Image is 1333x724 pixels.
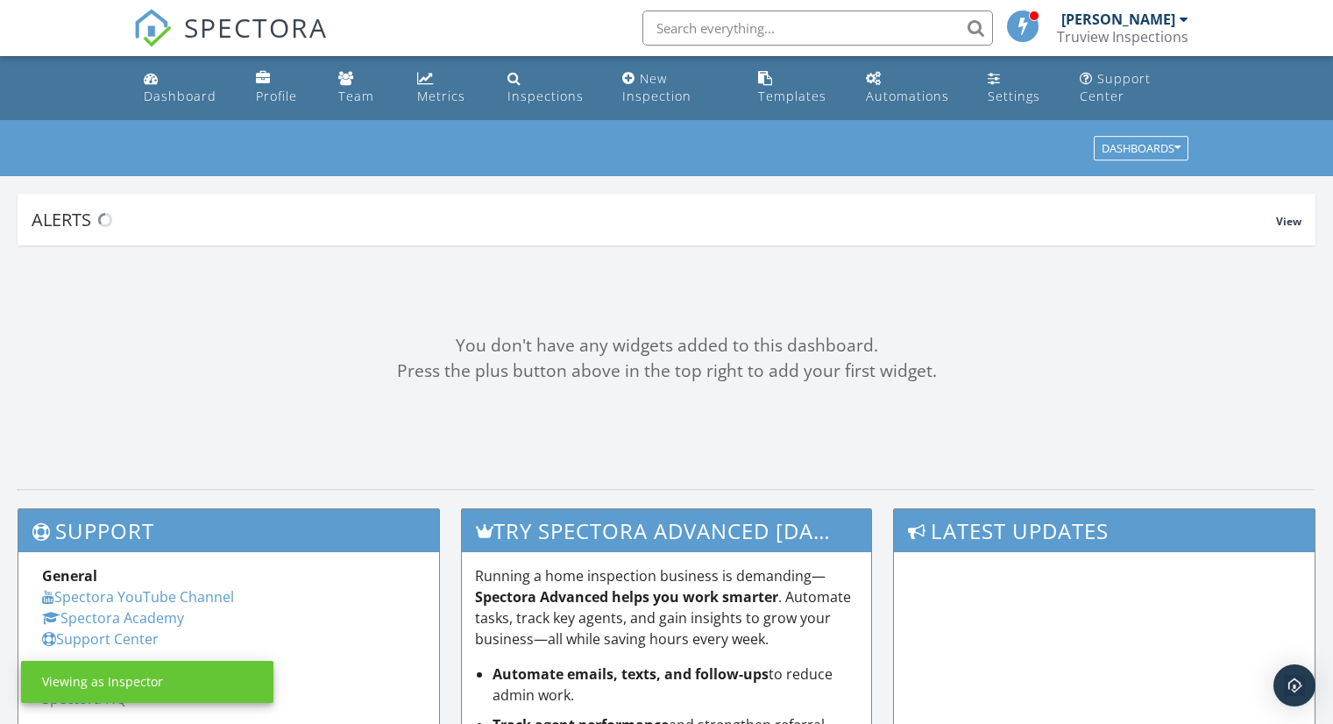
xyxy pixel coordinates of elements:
[981,63,1059,113] a: Settings
[331,63,396,113] a: Team
[410,63,487,113] a: Metrics
[493,664,769,684] strong: Automate emails, texts, and follow-ups
[137,63,235,113] a: Dashboard
[18,509,439,552] h3: Support
[1094,137,1188,161] button: Dashboards
[249,63,317,113] a: Company Profile
[184,9,328,46] span: SPECTORA
[507,88,584,104] div: Inspections
[338,88,374,104] div: Team
[18,333,1315,358] div: You don't have any widgets added to this dashboard.
[642,11,993,46] input: Search everything...
[1276,214,1301,229] span: View
[475,565,859,649] p: Running a home inspection business is demanding— . Automate tasks, track key agents, and gain ins...
[42,629,159,649] a: Support Center
[1102,143,1181,155] div: Dashboards
[1061,11,1175,28] div: [PERSON_NAME]
[42,673,163,691] div: Viewing as Inspector
[622,70,691,104] div: New Inspection
[42,608,184,628] a: Spectora Academy
[42,566,97,586] strong: General
[500,63,600,113] a: Inspections
[475,587,778,607] strong: Spectora Advanced helps you work smarter
[758,88,826,104] div: Templates
[144,88,216,104] div: Dashboard
[866,88,949,104] div: Automations
[493,664,859,706] li: to reduce admin work.
[32,208,1276,231] div: Alerts
[1273,664,1315,706] div: Open Intercom Messenger
[133,9,172,47] img: The Best Home Inspection Software - Spectora
[18,358,1315,384] div: Press the plus button above in the top right to add your first widget.
[751,63,845,113] a: Templates
[133,24,328,60] a: SPECTORA
[417,88,465,104] div: Metrics
[256,88,297,104] div: Profile
[859,63,968,113] a: Automations (Basic)
[1080,70,1151,104] div: Support Center
[988,88,1040,104] div: Settings
[894,509,1315,552] h3: Latest Updates
[462,509,872,552] h3: Try spectora advanced [DATE]
[1057,28,1188,46] div: Truview Inspections
[42,587,234,607] a: Spectora YouTube Channel
[615,63,737,113] a: New Inspection
[1073,63,1196,113] a: Support Center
